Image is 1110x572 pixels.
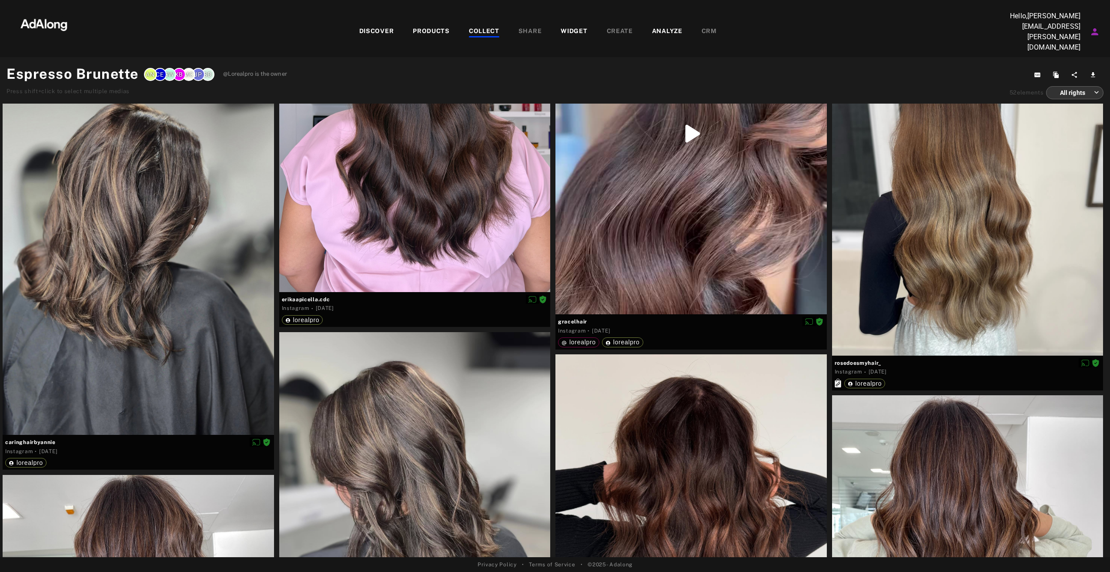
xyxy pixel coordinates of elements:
[282,304,309,312] div: Instagram
[802,317,816,326] button: Disable diffusion on this media
[1067,69,1085,81] button: Share
[1048,69,1067,81] button: Duplicate collection
[1079,358,1092,367] button: Disable diffusion on this media
[558,318,824,326] span: gracelhair
[359,27,394,37] div: DISCOVER
[5,448,33,455] div: Instagram
[1085,69,1104,81] button: Download
[848,380,882,387] div: lorealpro
[154,68,167,81] div: cecile.dewaele@loreal.com
[835,379,841,387] svg: Exact products linked
[201,68,214,81] div: Solene.D
[588,561,632,569] span: © 2025 - Adalong
[835,359,1101,367] span: rosedoesmyhair_
[5,438,271,446] span: caringhairbyannie
[539,296,547,302] span: Rights agreed
[250,437,263,447] button: Disable diffusion on this media
[39,448,57,454] time: 2025-06-13T14:19:57.000Z
[526,295,539,304] button: Disable diffusion on this media
[35,448,37,455] span: ·
[869,369,887,375] time: 2025-06-18T17:41:48.000Z
[607,27,633,37] div: CREATE
[144,68,157,81] div: anais.arrondeau@loreal.com
[6,11,82,37] img: 63233d7d88ed69de3c212112c67096b6.png
[702,27,717,37] div: CRM
[285,317,320,323] div: lorealpro
[522,561,524,569] span: •
[856,380,882,387] span: lorealpro
[1067,530,1110,572] div: Widget de chat
[263,439,271,445] span: Rights agreed
[282,296,548,303] span: erikaapicella.cdc
[588,327,590,334] span: ·
[163,68,176,81] div: Sofie.W
[469,27,499,37] div: COLLECT
[569,339,596,346] span: lorealpro
[316,305,334,311] time: 2025-06-18T18:50:45.000Z
[864,369,866,376] span: ·
[1087,24,1102,39] button: Account settings
[529,561,575,569] a: Terms of Service
[311,305,314,312] span: ·
[1067,530,1110,572] iframe: Chat Widget
[293,316,320,323] span: lorealpro
[605,339,640,345] div: lorealpro
[173,68,186,81] div: Khadija.B
[7,87,287,96] div: Press shift+click to select multiple medias
[518,27,542,37] div: SHARE
[993,11,1080,53] p: Hello, [PERSON_NAME][EMAIL_ADDRESS][PERSON_NAME][DOMAIN_NAME]
[1092,360,1100,366] span: Rights agreed
[613,339,640,346] span: lorealpro
[1010,89,1017,96] span: 52
[182,68,195,81] div: Marc.C
[652,27,682,37] div: ANALYZE
[592,328,610,334] time: 2025-06-24T09:58:10.000Z
[1054,81,1099,104] div: All rights
[1030,69,1048,81] button: Copy collection ID
[816,318,823,324] span: Rights agreed
[192,68,205,81] div: Jade.P
[562,339,596,345] div: lorealpro
[561,27,587,37] div: WIDGET
[478,561,517,569] a: Privacy Policy
[558,327,585,335] div: Instagram
[413,27,450,37] div: PRODUCTS
[1010,88,1044,97] div: elements
[17,459,43,466] span: lorealpro
[835,368,862,376] div: Instagram
[9,460,43,466] div: lorealpro
[7,64,139,84] h1: Espresso Brunette
[581,561,583,569] span: •
[223,70,287,78] span: @Lorealpro is the owner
